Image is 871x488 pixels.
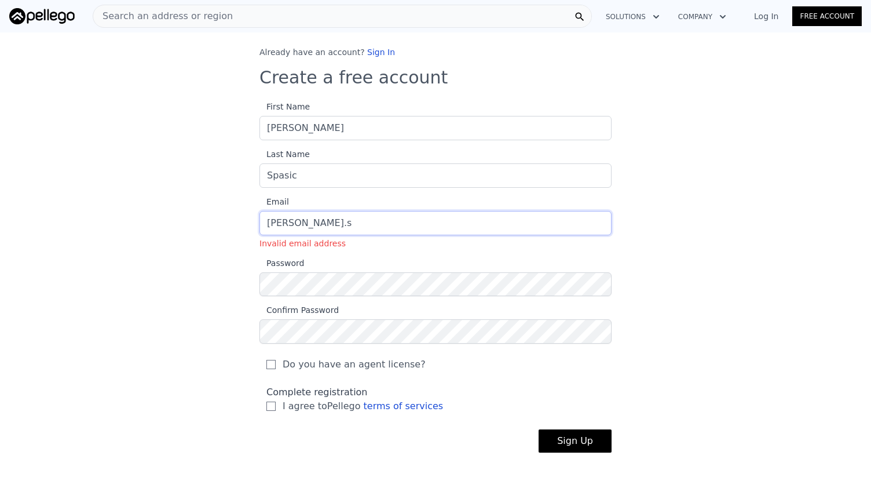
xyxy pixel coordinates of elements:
[259,102,310,111] span: First Name
[259,163,612,188] input: Last Name
[259,116,612,140] input: First Name
[259,67,612,88] h3: Create a free account
[259,211,612,235] input: EmailInvalid email address
[669,6,735,27] button: Company
[364,400,444,411] a: terms of services
[9,8,75,24] img: Pellego
[792,6,862,26] a: Free Account
[93,9,233,23] span: Search an address or region
[259,272,612,296] input: Password
[259,150,310,159] span: Last Name
[259,197,289,206] span: Email
[367,48,395,57] a: Sign In
[283,399,443,413] span: I agree to Pellego
[259,319,612,343] input: Confirm Password
[283,358,426,372] span: Do you have an agent license?
[596,6,669,27] button: Solutions
[266,402,276,411] input: I agree toPellego terms of services
[266,360,276,369] input: Do you have an agent license?
[259,305,339,315] span: Confirm Password
[259,238,612,249] div: Invalid email address
[740,10,792,22] a: Log In
[539,429,612,453] button: Sign Up
[259,46,612,58] div: Already have an account?
[259,258,304,268] span: Password
[266,387,368,398] span: Complete registration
